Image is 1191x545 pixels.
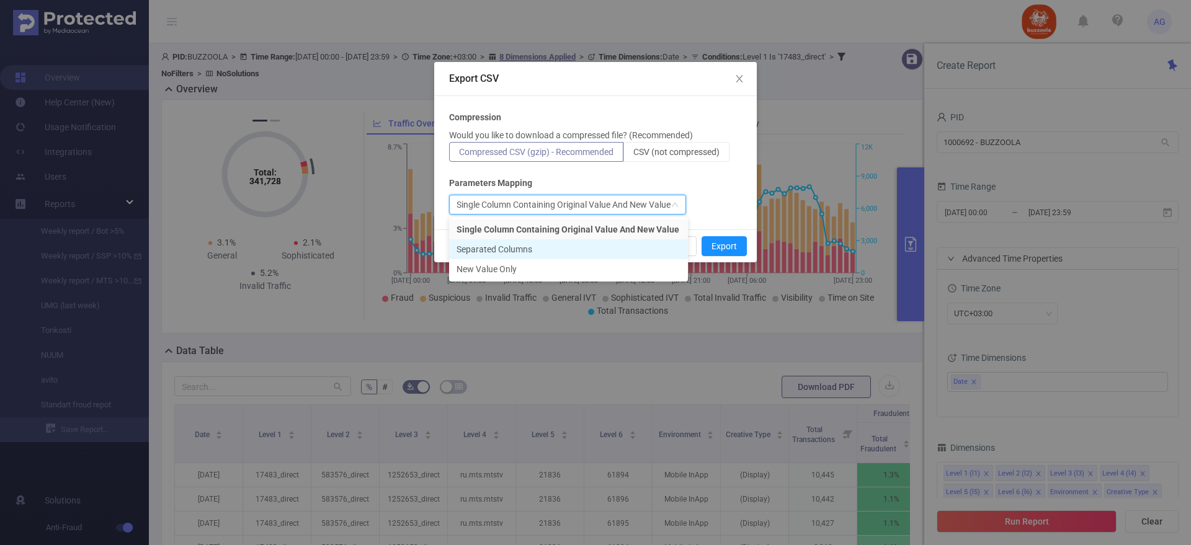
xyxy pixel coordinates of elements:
[702,236,747,256] button: Export
[449,219,688,239] li: Single Column Containing Original Value And New Value
[449,72,742,86] div: Export CSV
[449,129,693,142] p: Would you like to download a compressed file? (Recommended)
[633,147,720,157] span: CSV (not compressed)
[449,259,688,279] li: New Value Only
[449,177,532,190] b: Parameters Mapping
[459,147,613,157] span: Compressed CSV (gzip) - Recommended
[734,74,744,84] i: icon: close
[449,111,501,124] b: Compression
[449,239,688,259] li: Separated Columns
[722,62,757,97] button: Close
[457,195,671,214] div: Single Column Containing Original Value And New Value
[671,201,679,210] i: icon: down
